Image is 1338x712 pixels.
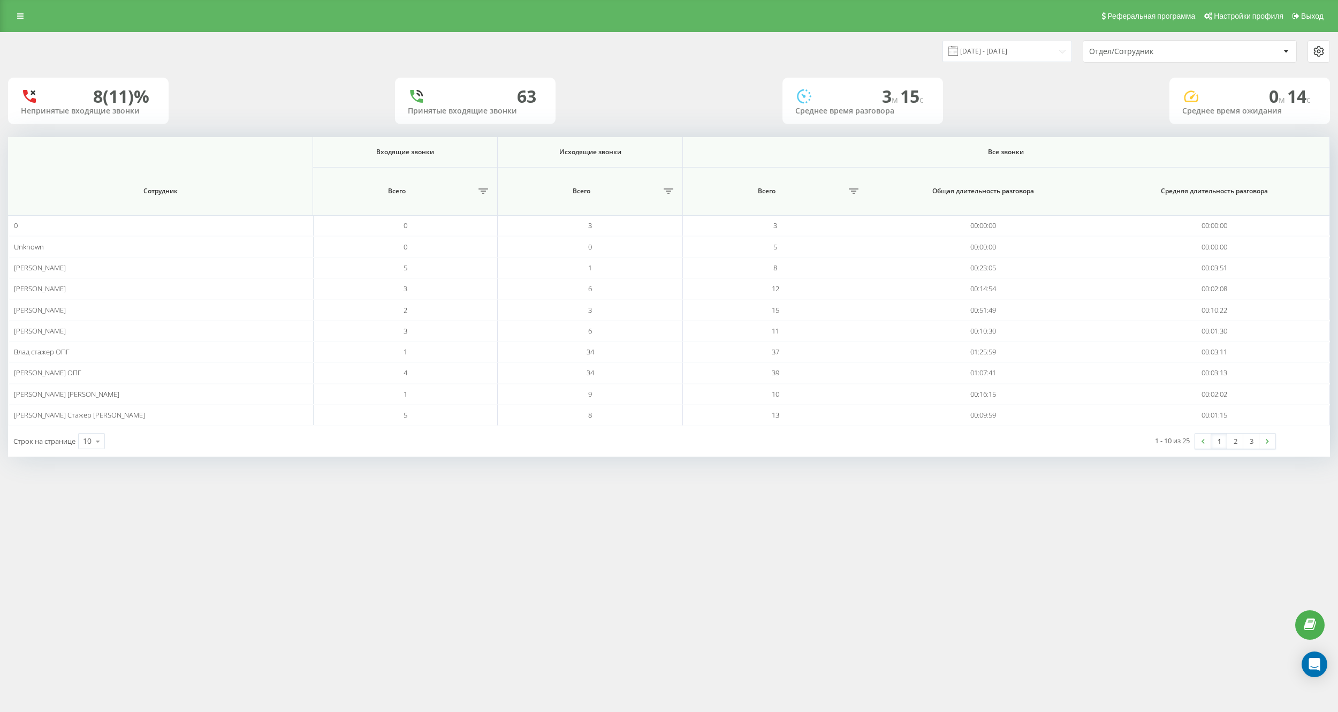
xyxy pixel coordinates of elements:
[588,242,592,252] span: 0
[1301,12,1324,20] span: Выход
[517,86,536,107] div: 63
[720,148,1292,156] span: Все звонки
[14,263,66,272] span: [PERSON_NAME]
[588,221,592,230] span: 3
[28,187,292,195] span: Сотрудник
[408,107,543,116] div: Принятые входящие звонки
[868,215,1099,236] td: 00:00:00
[1099,362,1330,383] td: 00:03:13
[1099,215,1330,236] td: 00:00:00
[83,436,92,446] div: 10
[404,347,407,357] span: 1
[773,263,777,272] span: 8
[1243,434,1259,449] a: 3
[868,384,1099,405] td: 00:16:15
[772,347,779,357] span: 37
[1182,107,1317,116] div: Среднее время ожидания
[1099,299,1330,320] td: 00:10:22
[868,321,1099,342] td: 00:10:30
[772,305,779,315] span: 15
[868,405,1099,426] td: 00:09:59
[1287,85,1311,108] span: 14
[1099,405,1330,426] td: 00:01:15
[327,148,483,156] span: Входящие звонки
[21,107,156,116] div: Непринятые входящие звонки
[773,242,777,252] span: 5
[587,347,594,357] span: 34
[1302,652,1327,677] div: Open Intercom Messenger
[1227,434,1243,449] a: 2
[588,284,592,293] span: 6
[14,389,119,399] span: [PERSON_NAME] [PERSON_NAME]
[1099,278,1330,299] td: 00:02:08
[868,257,1099,278] td: 00:23:05
[868,278,1099,299] td: 00:14:54
[588,389,592,399] span: 9
[795,107,930,116] div: Среднее время разговора
[588,263,592,272] span: 1
[14,242,44,252] span: Unknown
[587,368,594,377] span: 34
[404,368,407,377] span: 4
[404,242,407,252] span: 0
[404,284,407,293] span: 3
[14,284,66,293] span: [PERSON_NAME]
[884,187,1083,195] span: Общая длительность разговора
[868,299,1099,320] td: 00:51:49
[892,94,900,105] span: м
[868,236,1099,257] td: 00:00:00
[14,368,81,377] span: [PERSON_NAME] ОПГ
[772,326,779,336] span: 11
[404,389,407,399] span: 1
[14,305,66,315] span: [PERSON_NAME]
[588,410,592,420] span: 8
[1211,434,1227,449] a: 1
[588,305,592,315] span: 3
[772,410,779,420] span: 13
[404,410,407,420] span: 5
[882,85,900,108] span: 3
[900,85,924,108] span: 15
[1099,236,1330,257] td: 00:00:00
[1099,342,1330,362] td: 00:03:11
[404,305,407,315] span: 2
[13,436,75,446] span: Строк на странице
[1099,321,1330,342] td: 00:01:30
[1089,47,1217,56] div: Отдел/Сотрудник
[772,389,779,399] span: 10
[14,347,70,357] span: Влад стажер ОПГ
[1269,85,1287,108] span: 0
[93,86,149,107] div: 8 (11)%
[588,326,592,336] span: 6
[1155,435,1190,446] div: 1 - 10 из 25
[1099,384,1330,405] td: 00:02:02
[1306,94,1311,105] span: c
[919,94,924,105] span: c
[318,187,475,195] span: Всего
[772,368,779,377] span: 39
[688,187,845,195] span: Всего
[512,148,668,156] span: Исходящие звонки
[1107,12,1195,20] span: Реферальная программа
[1279,94,1287,105] span: м
[504,187,660,195] span: Всего
[868,342,1099,362] td: 01:25:59
[868,362,1099,383] td: 01:07:41
[1099,257,1330,278] td: 00:03:51
[772,284,779,293] span: 12
[773,221,777,230] span: 3
[1115,187,1313,195] span: Средняя длительность разговора
[404,221,407,230] span: 0
[404,326,407,336] span: 3
[14,410,145,420] span: [PERSON_NAME] Стажер [PERSON_NAME]
[404,263,407,272] span: 5
[1214,12,1283,20] span: Настройки профиля
[14,326,66,336] span: [PERSON_NAME]
[14,221,18,230] span: 0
